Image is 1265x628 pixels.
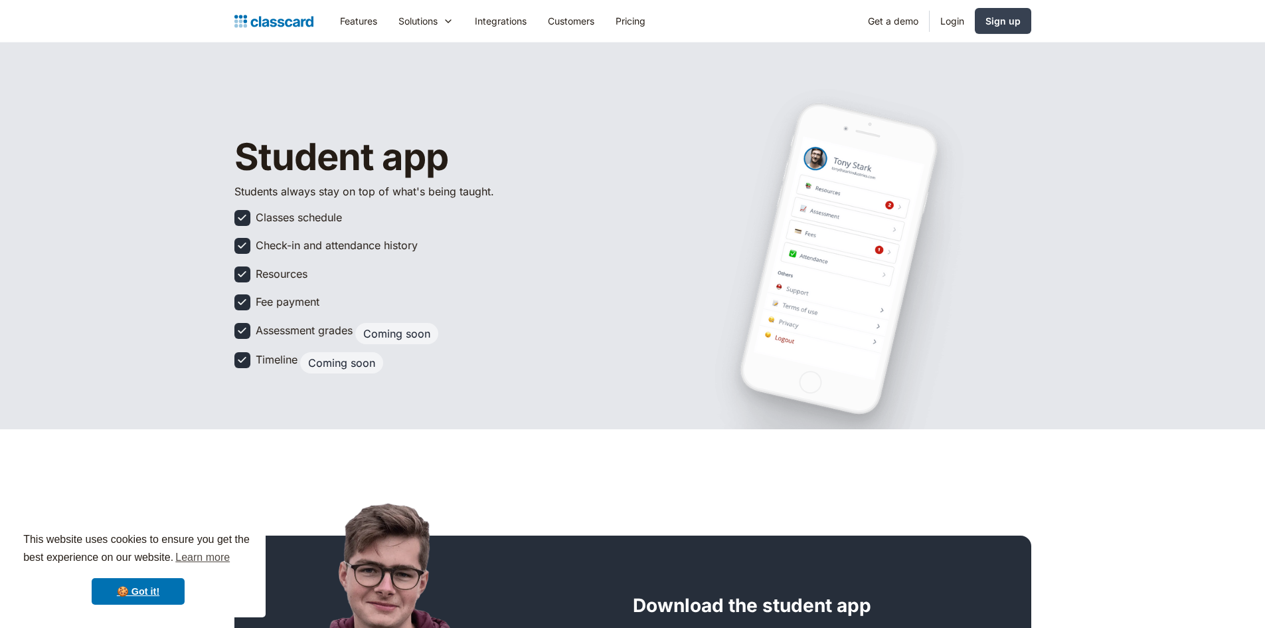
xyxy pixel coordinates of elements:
h3: Download the student app [633,594,871,617]
a: Features [329,6,388,36]
a: Customers [537,6,605,36]
a: Integrations [464,6,537,36]
div: Assessment grades [256,323,353,338]
a: Get a demo [857,6,929,36]
a: Sign up [975,8,1031,34]
div: cookieconsent [11,519,266,617]
div: Solutions [388,6,464,36]
a: Logo [234,12,313,31]
a: dismiss cookie message [92,578,185,605]
a: learn more about cookies [173,548,232,568]
a: Login [930,6,975,36]
a: Pricing [605,6,656,36]
div: Timeline [256,352,297,367]
div: Classes schedule [256,210,342,225]
p: Students always stay on top of what's being taught. [234,183,513,199]
div: Solutions [398,14,438,28]
h1: Student app [234,137,580,178]
div: Resources [256,266,307,281]
div: Fee payment [256,294,319,309]
div: Coming soon [308,356,375,369]
span: This website uses cookies to ensure you get the best experience on our website. [23,532,253,568]
div: Sign up [985,14,1021,28]
div: Check-in and attendance history [256,238,418,253]
div: Coming soon [363,327,430,340]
